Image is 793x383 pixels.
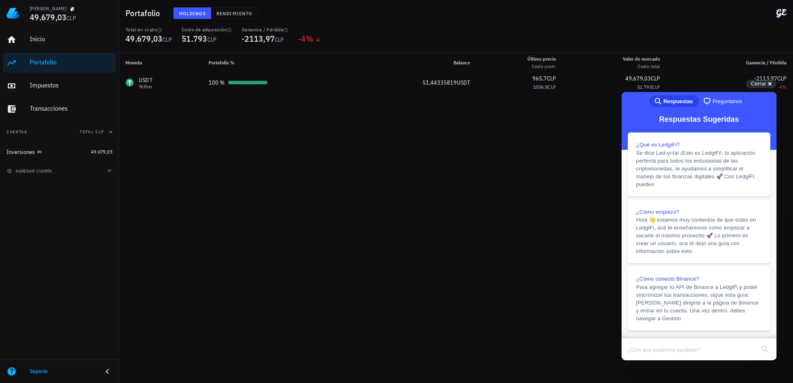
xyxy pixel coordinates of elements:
div: Ganancia / Pérdida [242,26,288,33]
a: Inversiones 49.679,03 [3,142,116,162]
div: -4 [298,35,321,43]
a: Transacciones [3,99,116,119]
span: 51.793 [637,84,652,90]
div: Valor de mercado [623,55,660,63]
span: Total CLP [80,129,104,135]
div: -4 [673,83,786,91]
a: Portafolio [3,53,116,73]
span: Moneda [126,59,142,66]
button: agregar cuenta [5,167,56,175]
span: Cerrar [751,80,766,87]
span: -2113,97 [242,33,275,44]
div: USDT-icon [126,78,134,87]
span: 51,44335819 [423,79,457,86]
span: Portafolio % [209,59,235,66]
span: 49.679,03 [126,33,162,44]
a: Impuestos [3,76,116,96]
div: Tether [139,84,152,89]
th: Moneda [119,53,202,73]
span: 49.679,03 [91,149,112,155]
div: 100 % [209,78,225,87]
span: 51.793 [182,33,207,44]
div: Soporte [30,368,96,375]
span: % [782,84,786,90]
span: Ganancia / Pérdida [746,59,786,66]
iframe: Help Scout Beacon - Live Chat, Contact Form, and Knowledge Base [622,92,776,360]
div: Total en cripto [126,26,172,33]
span: 965,7 [532,75,547,82]
span: CLP [548,84,556,90]
span: Rendimiento [216,10,252,17]
span: 49.679,03 [625,75,651,82]
img: LedgiFi [7,7,20,20]
button: Holdings [173,7,211,19]
div: Costo prom. [527,63,556,70]
span: CLP [207,36,217,43]
span: Balance [453,59,470,66]
span: Holdings [179,10,206,17]
span: CLP [777,75,786,82]
span: -2113,97 [754,75,777,82]
span: CLP [162,36,172,43]
div: Costo de adquisición [182,26,232,33]
div: [PERSON_NAME] [30,5,66,12]
div: USDT [139,76,152,84]
button: Cerrar [746,80,776,88]
span: agregar cuenta [9,168,52,174]
span: 1006,8 [533,84,548,90]
span: CLP [547,75,556,82]
span: % [306,33,313,44]
button: CuentasTotal CLP [3,122,116,142]
span: USDT [457,79,470,86]
button: Rendimiento [211,7,258,19]
span: CLP [275,36,284,43]
th: Portafolio %: Sin ordenar. Pulse para ordenar de forma ascendente. [202,53,351,73]
th: Ganancia / Pérdida: Sin ordenar. Pulse para ordenar de forma ascendente. [667,53,793,73]
span: CLP [651,75,660,82]
div: Portafolio [30,58,112,66]
div: Impuestos [30,81,112,89]
div: Inversiones [7,149,35,156]
span: CLP [66,14,76,22]
th: Balance: Sin ordenar. Pulse para ordenar de forma ascendente. [351,53,477,73]
div: avatar [775,7,788,20]
span: CLP [652,84,660,90]
h1: Portafolio [126,7,164,20]
div: Transacciones [30,104,112,112]
span: 49.679,03 [30,12,66,23]
div: Inicio [30,35,112,43]
div: Costo total [623,63,660,70]
div: Último precio [527,55,556,63]
a: Inicio [3,30,116,50]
